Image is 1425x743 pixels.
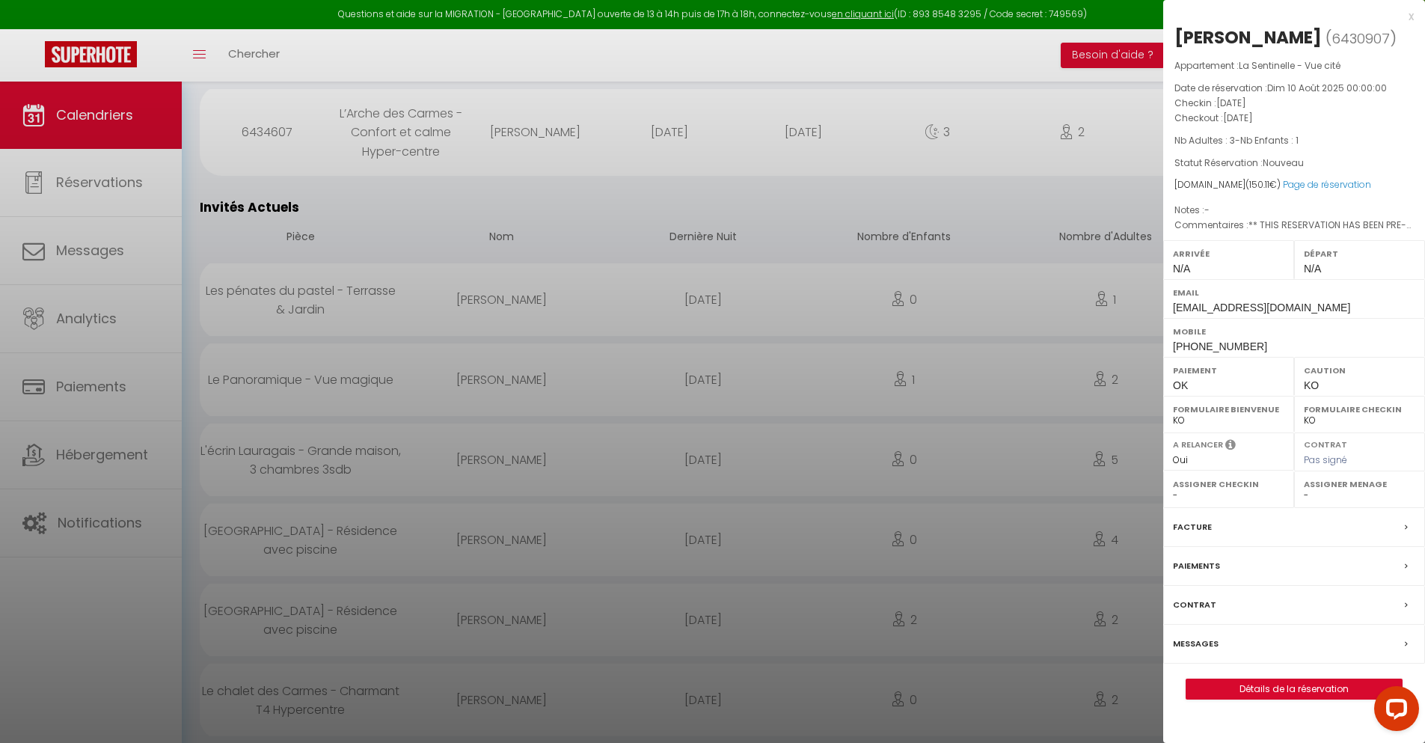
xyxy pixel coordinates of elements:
span: KO [1304,379,1319,391]
span: La Sentinelle - Vue cité [1239,59,1340,72]
span: [EMAIL_ADDRESS][DOMAIN_NAME] [1173,302,1350,314]
div: x [1163,7,1414,25]
label: Mobile [1173,324,1415,339]
span: 150.11 [1249,178,1269,191]
p: - [1174,133,1414,148]
span: OK [1173,379,1188,391]
label: Formulaire Checkin [1304,402,1415,417]
span: Dim 10 Août 2025 00:00:00 [1267,82,1387,94]
label: Paiement [1173,363,1284,378]
label: Assigner Checkin [1173,477,1284,492]
p: Date de réservation : [1174,81,1414,96]
p: Statut Réservation : [1174,156,1414,171]
span: N/A [1304,263,1321,275]
a: Page de réservation [1283,178,1371,191]
label: Contrat [1173,597,1216,613]
label: Départ [1304,246,1415,261]
a: Détails de la réservation [1186,679,1402,699]
label: Email [1173,285,1415,300]
button: Détails de la réservation [1186,679,1403,700]
div: [PERSON_NAME] [1174,25,1322,49]
span: N/A [1173,263,1190,275]
label: Formulaire Bienvenue [1173,402,1284,417]
label: A relancer [1173,438,1223,451]
p: Appartement : [1174,58,1414,73]
span: [DATE] [1223,111,1253,124]
p: Commentaires : [1174,218,1414,233]
span: - [1204,204,1210,216]
label: Assigner Menage [1304,477,1415,492]
span: 6430907 [1331,29,1390,48]
label: Arrivée [1173,246,1284,261]
span: Nb Adultes : 3 [1174,134,1235,147]
span: [DATE] [1216,97,1246,109]
i: Sélectionner OUI si vous souhaiter envoyer les séquences de messages post-checkout [1225,438,1236,455]
p: Checkin : [1174,96,1414,111]
p: Checkout : [1174,111,1414,126]
span: [PHONE_NUMBER] [1173,340,1267,352]
div: [DOMAIN_NAME] [1174,178,1414,192]
iframe: LiveChat chat widget [1362,680,1425,743]
label: Messages [1173,636,1219,652]
label: Contrat [1304,438,1347,448]
label: Caution [1304,363,1415,378]
label: Paiements [1173,558,1220,574]
span: ( €) [1245,178,1281,191]
span: Nouveau [1263,156,1304,169]
span: Pas signé [1304,453,1347,466]
span: ( ) [1326,28,1397,49]
label: Facture [1173,519,1212,535]
span: Nb Enfants : 1 [1240,134,1299,147]
p: Notes : [1174,203,1414,218]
